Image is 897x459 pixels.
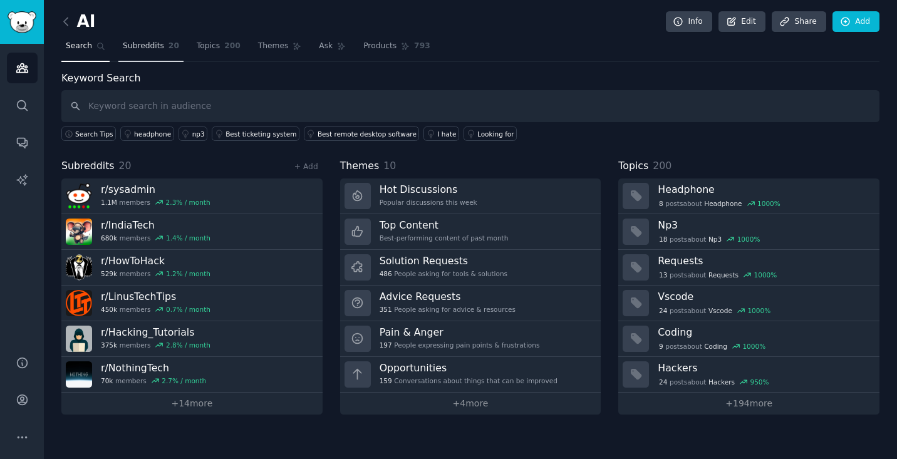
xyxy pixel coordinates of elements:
h3: r/ HowToHack [101,254,210,267]
h3: Pain & Anger [380,326,540,339]
a: headphone [120,126,174,141]
span: Vscode [708,306,732,315]
h3: r/ NothingTech [101,361,206,374]
div: Best remote desktop software [318,130,417,138]
a: Vscode24postsaboutVscode1000% [618,286,879,321]
label: Keyword Search [61,72,140,84]
span: 793 [414,41,430,52]
h3: Opportunities [380,361,557,374]
span: 9 [659,342,663,351]
div: I hate [437,130,456,138]
div: post s about [658,269,778,281]
h2: AI [61,12,96,32]
a: Hackers24postsaboutHackers950% [618,357,879,393]
a: Hot DiscussionsPopular discussions this week [340,178,601,214]
div: 1000 % [747,306,770,315]
div: members [101,234,210,242]
div: post s about [658,376,770,388]
span: Hackers [708,378,735,386]
h3: Coding [658,326,871,339]
span: Themes [258,41,289,52]
div: Looking for [477,130,514,138]
img: HowToHack [66,254,92,281]
div: 1.4 % / month [166,234,210,242]
img: sysadmin [66,183,92,209]
span: Np3 [708,235,722,244]
div: Best ticketing system [226,130,296,138]
div: post s about [658,341,767,352]
a: Share [772,11,826,33]
a: r/NothingTech70kmembers2.7% / month [61,357,323,393]
span: 200 [653,160,671,172]
span: Themes [340,158,380,174]
h3: Hot Discussions [380,183,477,196]
a: r/sysadmin1.1Mmembers2.3% / month [61,178,323,214]
a: Top ContentBest-performing content of past month [340,214,601,250]
span: 200 [224,41,241,52]
span: 486 [380,269,392,278]
h3: Np3 [658,219,871,232]
div: members [101,305,210,314]
div: People asking for advice & resources [380,305,516,314]
span: 24 [659,378,667,386]
a: Pain & Anger197People expressing pain points & frustrations [340,321,601,357]
a: Requests13postsaboutRequests1000% [618,250,879,286]
a: Edit [718,11,765,33]
img: LinusTechTips [66,290,92,316]
div: Best-performing content of past month [380,234,509,242]
div: members [101,269,210,278]
div: People expressing pain points & frustrations [380,341,540,349]
span: Requests [708,271,739,279]
span: Coding [704,342,727,351]
a: +194more [618,393,879,415]
a: np3 [179,126,208,141]
div: 2.7 % / month [162,376,206,385]
div: headphone [134,130,171,138]
div: members [101,341,210,349]
span: 70k [101,376,113,385]
span: Topics [197,41,220,52]
div: 2.8 % / month [166,341,210,349]
a: Subreddits20 [118,36,184,62]
a: r/IndiaTech680kmembers1.4% / month [61,214,323,250]
div: 1000 % [757,199,780,208]
h3: r/ sysadmin [101,183,210,196]
div: np3 [192,130,205,138]
a: +14more [61,393,323,415]
span: 8 [659,199,663,208]
div: 1000 % [737,235,760,244]
span: 680k [101,234,117,242]
div: post s about [658,198,781,209]
h3: Advice Requests [380,290,516,303]
h3: Vscode [658,290,871,303]
a: Best remote desktop software [304,126,420,141]
a: Info [666,11,712,33]
div: 1.2 % / month [166,269,210,278]
img: GummySearch logo [8,11,36,33]
a: I hate [423,126,459,141]
span: Search Tips [75,130,113,138]
span: 375k [101,341,117,349]
span: Subreddits [61,158,115,174]
h3: r/ IndiaTech [101,219,210,232]
a: Solution Requests486People asking for tools & solutions [340,250,601,286]
h3: Headphone [658,183,871,196]
div: 950 % [750,378,769,386]
h3: r/ LinusTechTips [101,290,210,303]
div: Conversations about things that can be improved [380,376,557,385]
span: 18 [659,235,667,244]
div: 0.7 % / month [166,305,210,314]
h3: r/ Hacking_Tutorials [101,326,210,339]
div: members [101,198,210,207]
a: Search [61,36,110,62]
a: Best ticketing system [212,126,299,141]
a: r/LinusTechTips450kmembers0.7% / month [61,286,323,321]
a: r/HowToHack529kmembers1.2% / month [61,250,323,286]
a: Add [832,11,879,33]
a: Looking for [464,126,517,141]
span: 1.1M [101,198,117,207]
img: NothingTech [66,361,92,388]
div: Popular discussions this week [380,198,477,207]
a: Ask [314,36,350,62]
div: 1000 % [742,342,765,351]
